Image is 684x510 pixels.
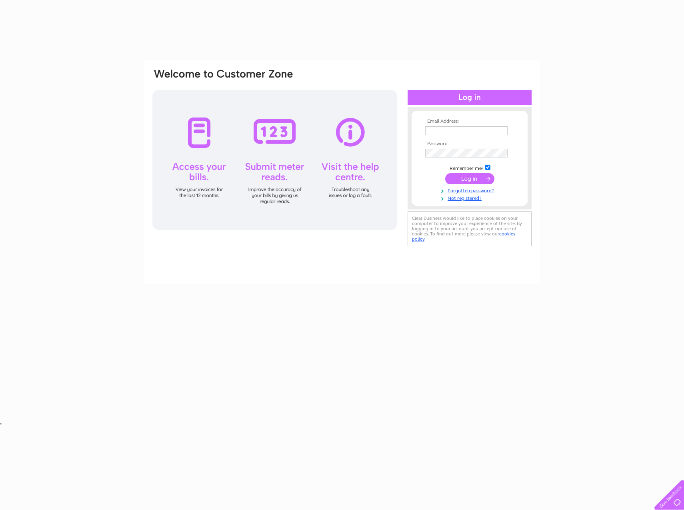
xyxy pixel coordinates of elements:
th: Email Address: [423,119,516,124]
input: Submit [445,173,494,184]
td: Remember me? [423,163,516,171]
th: Password: [423,141,516,147]
a: Forgotten password? [425,186,516,194]
a: Not registered? [425,194,516,201]
div: Clear Business would like to place cookies on your computer to improve your experience of the sit... [408,211,532,246]
a: cookies policy [412,231,515,242]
